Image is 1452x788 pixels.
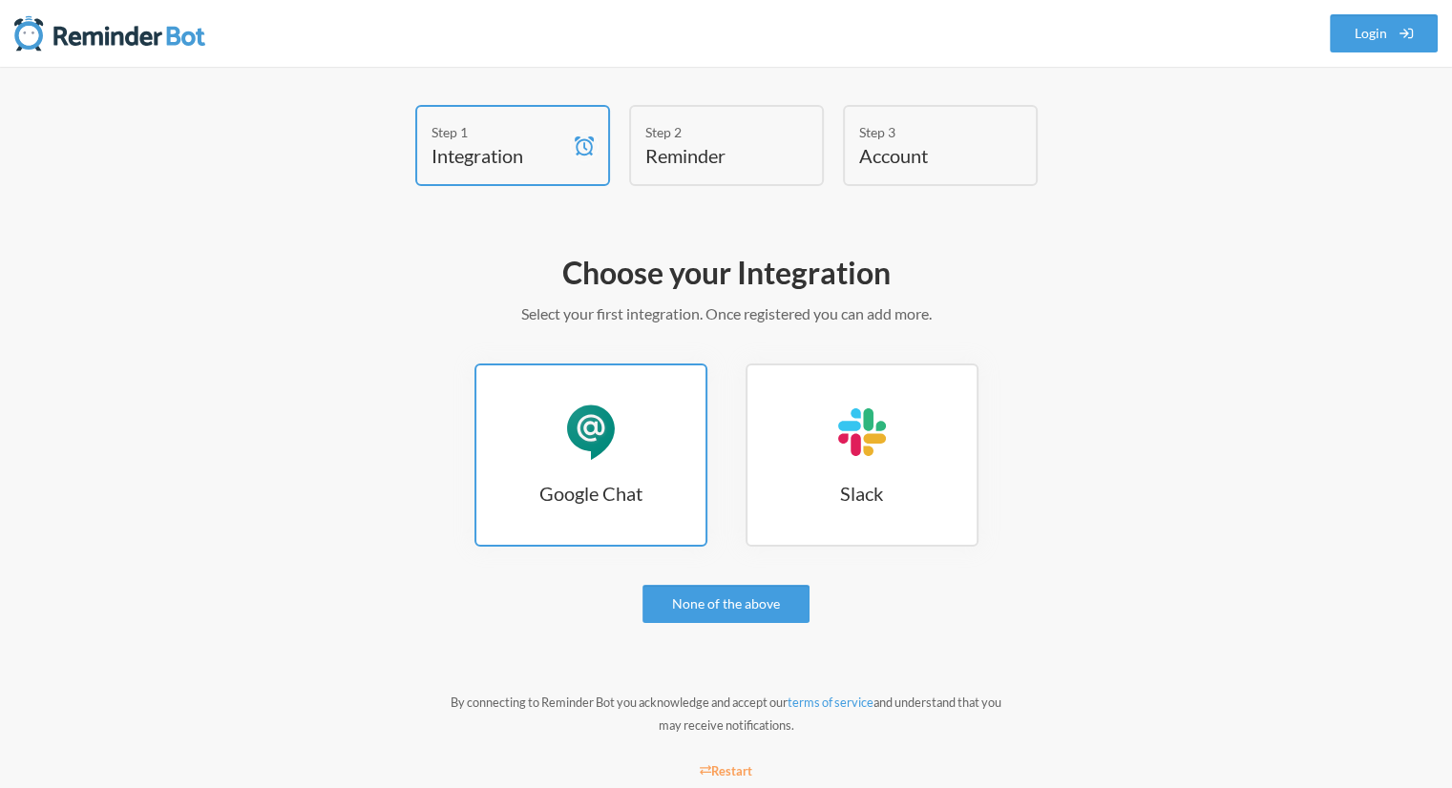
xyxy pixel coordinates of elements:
h4: Account [859,142,993,169]
a: Login [1330,14,1439,52]
p: Select your first integration. Once registered you can add more. [173,302,1280,325]
small: By connecting to Reminder Bot you acknowledge and accept our and understand that you may receive ... [451,695,1001,733]
h3: Google Chat [476,480,705,507]
h4: Reminder [645,142,779,169]
h4: Integration [431,142,565,169]
h3: Slack [747,480,977,507]
a: terms of service [788,695,873,710]
h2: Choose your Integration [173,253,1280,293]
img: Reminder Bot [14,14,205,52]
div: Step 1 [431,122,565,142]
small: Restart [700,763,753,778]
a: None of the above [642,585,810,623]
div: Step 2 [645,122,779,142]
div: Step 3 [859,122,993,142]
